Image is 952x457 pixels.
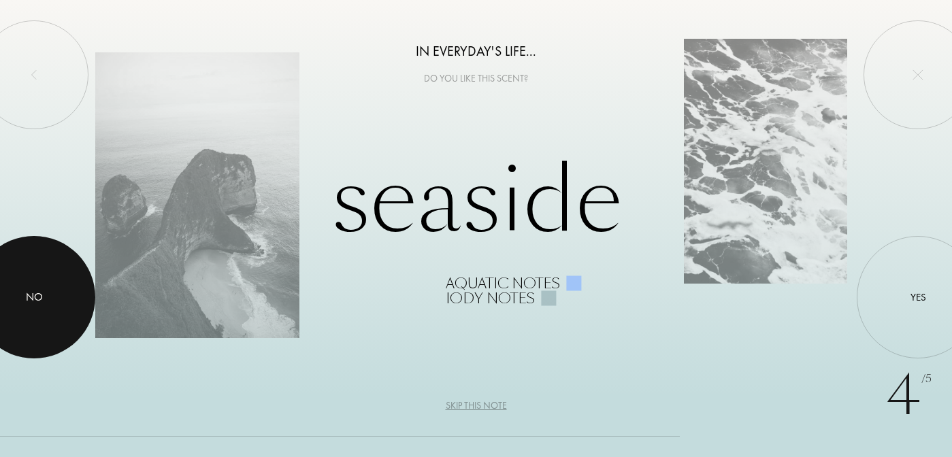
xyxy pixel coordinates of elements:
img: left_onboard.svg [29,69,39,80]
div: 4 [886,355,932,437]
img: quit_onboard.svg [913,69,923,80]
div: Aquatic notes [446,276,560,291]
span: /5 [921,371,932,387]
div: Yes [910,290,926,305]
div: Seaside [95,152,857,306]
div: Skip this note [446,399,507,413]
div: No [26,289,43,305]
div: Iody notes [446,291,535,306]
